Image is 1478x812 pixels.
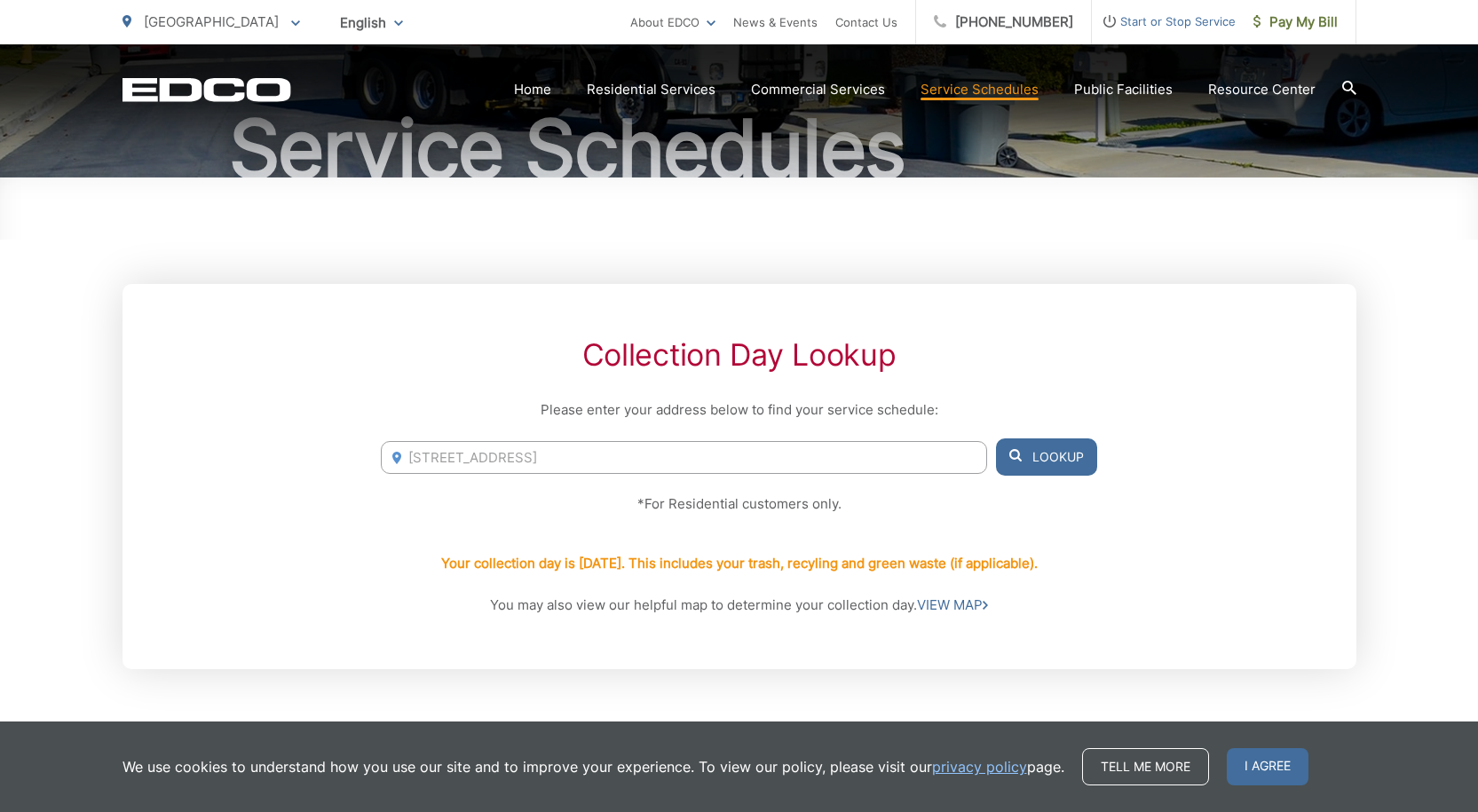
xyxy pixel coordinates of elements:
span: English [327,7,416,38]
p: Please enter your address below to find your service schedule: [381,399,1096,421]
a: privacy policy [932,756,1027,777]
a: EDCD logo. Return to the homepage. [123,77,291,102]
a: Contact Us [835,12,897,33]
span: I agree [1227,748,1308,785]
a: Residential Services [587,79,715,100]
p: Your collection day is [DATE]. This includes your trash, recyling and green waste (if applicable). [441,553,1038,574]
a: VIEW MAP [917,595,988,616]
a: News & Events [733,12,818,33]
p: We use cookies to understand how you use our site and to improve your experience. To view our pol... [123,756,1064,777]
h2: Collection Day Lookup [381,337,1096,373]
button: Lookup [996,438,1097,476]
p: You may also view our helpful map to determine your collection day. [381,595,1096,616]
span: Pay My Bill [1253,12,1338,33]
p: *For Residential customers only. [381,493,1096,515]
a: Service Schedules [921,79,1039,100]
a: Public Facilities [1074,79,1173,100]
a: Commercial Services [751,79,885,100]
span: [GEOGRAPHIC_DATA] [144,13,279,30]
a: About EDCO [630,12,715,33]
a: Tell me more [1082,748,1209,785]
a: Resource Center [1208,79,1316,100]
a: Home [514,79,551,100]
input: Enter Address [381,441,986,474]
h1: Service Schedules [123,105,1356,193]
